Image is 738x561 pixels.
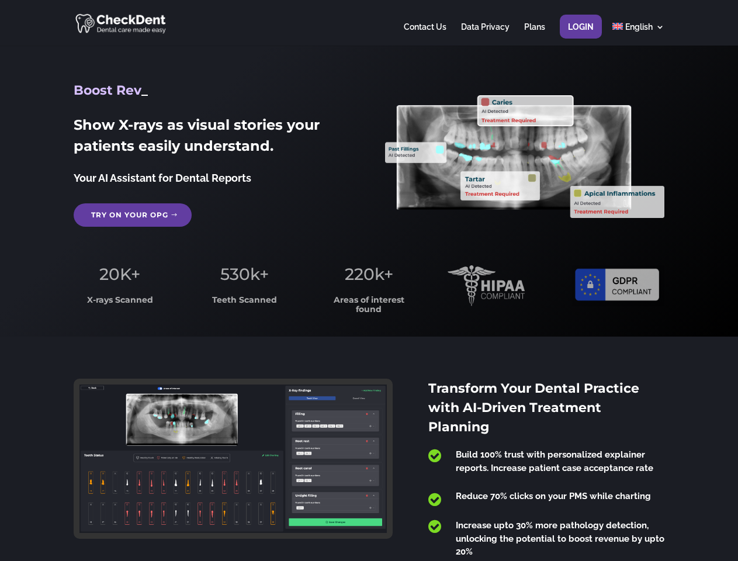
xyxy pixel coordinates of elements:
span: 20K+ [99,264,140,284]
img: CheckDent AI [75,12,167,34]
span: Reduce 70% clicks on your PMS while charting [456,491,651,501]
h3: Areas of interest found [323,296,415,320]
span:  [428,492,441,507]
a: Contact Us [404,23,446,46]
img: X_Ray_annotated [385,95,664,218]
span: Increase upto 30% more pathology detection, unlocking the potential to boost revenue by upto 20% [456,520,664,557]
a: Plans [524,23,545,46]
span: Boost Rev [74,82,141,98]
a: Login [568,23,594,46]
span: 530k+ [220,264,269,284]
a: Data Privacy [461,23,510,46]
h2: Show X-rays as visual stories your patients easily understand. [74,115,352,162]
span: Transform Your Dental Practice with AI-Driven Treatment Planning [428,380,639,435]
span: Build 100% trust with personalized explainer reports. Increase patient case acceptance rate [456,449,653,473]
span: English [625,22,653,32]
span: _ [141,82,148,98]
span: Your AI Assistant for Dental Reports [74,172,251,184]
span:  [428,448,441,463]
a: English [612,23,664,46]
a: Try on your OPG [74,203,192,227]
span: 220k+ [345,264,393,284]
span:  [428,519,441,534]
